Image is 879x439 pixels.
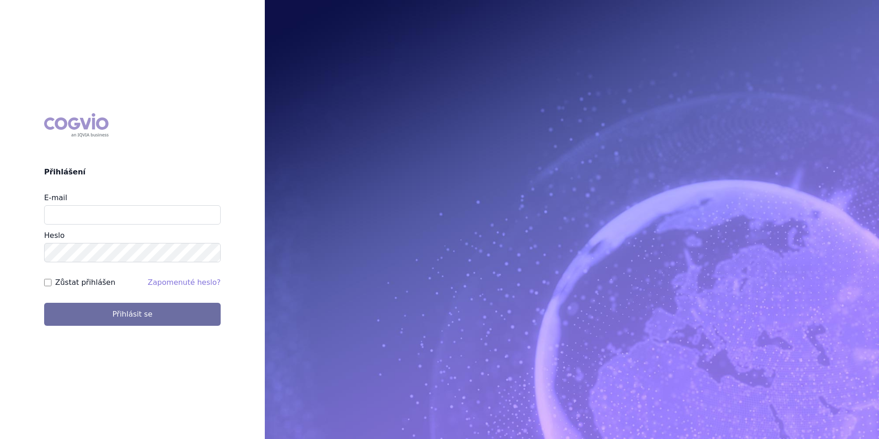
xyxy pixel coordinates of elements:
label: E-mail [44,193,67,202]
h2: Přihlášení [44,167,221,178]
div: COGVIO [44,113,108,137]
button: Přihlásit se [44,303,221,326]
label: Zůstat přihlášen [55,277,115,288]
label: Heslo [44,231,64,240]
a: Zapomenuté heslo? [148,278,221,287]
